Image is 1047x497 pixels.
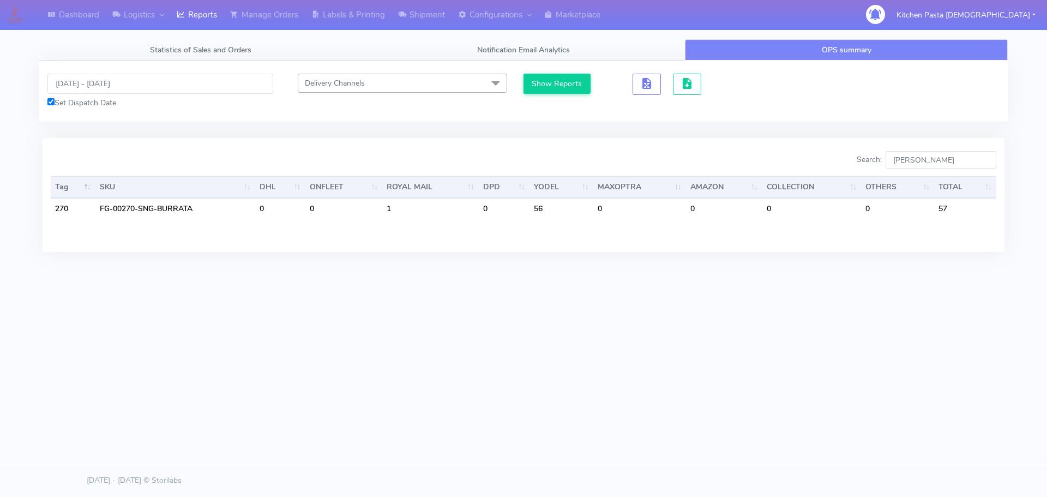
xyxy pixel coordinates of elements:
[762,198,861,219] td: 0
[686,176,762,198] th: AMAZON : activate to sort column ascending
[305,78,365,88] span: Delivery Channels
[479,176,529,198] th: DPD : activate to sort column ascending
[479,198,529,219] td: 0
[51,198,95,219] td: 270
[822,45,871,55] span: OPS summary
[39,39,1008,61] ul: Tabs
[934,198,996,219] td: 57
[593,198,686,219] td: 0
[686,198,762,219] td: 0
[51,176,95,198] th: Tag: activate to sort column descending
[47,97,273,109] div: Set Dispatch Date
[529,198,593,219] td: 56
[861,198,934,219] td: 0
[382,176,479,198] th: ROYAL MAIL : activate to sort column ascending
[888,4,1044,26] button: Kitchen Pasta [DEMOGRAPHIC_DATA]
[305,176,383,198] th: ONFLEET : activate to sort column ascending
[255,198,305,219] td: 0
[934,176,996,198] th: TOTAL : activate to sort column ascending
[861,176,934,198] th: OTHERS : activate to sort column ascending
[857,151,996,169] label: Search:
[305,198,383,219] td: 0
[382,198,479,219] td: 1
[477,45,570,55] span: Notification Email Analytics
[529,176,593,198] th: YODEL : activate to sort column ascending
[593,176,686,198] th: MAXOPTRA : activate to sort column ascending
[95,198,255,219] td: FG-00270-SNG-BURRATA
[886,151,996,169] input: Search:
[150,45,251,55] span: Statistics of Sales and Orders
[95,176,255,198] th: SKU: activate to sort column ascending
[523,74,591,94] button: Show Reports
[255,176,305,198] th: DHL : activate to sort column ascending
[762,176,861,198] th: COLLECTION : activate to sort column ascending
[47,74,273,94] input: Pick the Daterange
